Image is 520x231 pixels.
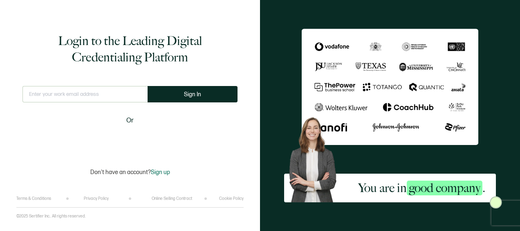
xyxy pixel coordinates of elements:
a: Cookie Policy [219,196,244,201]
a: Privacy Policy [84,196,109,201]
span: Sign up [151,169,170,176]
span: good company [407,181,482,195]
h2: You are in . [358,180,485,196]
img: Sertifier Login - You are in <span class="strong-h">good company</span>. Hero [284,113,348,202]
a: Terms & Conditions [16,196,51,201]
img: Sertifier Login - You are in <span class="strong-h">good company</span>. [302,29,478,145]
iframe: Chat Widget [479,192,520,231]
span: Or [126,115,134,126]
p: ©2025 Sertifier Inc.. All rights reserved. [16,214,86,219]
a: Online Selling Contract [152,196,192,201]
button: Sign In [148,86,238,102]
h1: Login to the Leading Digital Credentialing Platform [22,33,238,66]
span: Sign In [184,91,201,97]
input: Enter your work email address [22,86,148,102]
p: Don't have an account? [90,169,170,176]
iframe: Sign in with Google Button [79,131,181,149]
